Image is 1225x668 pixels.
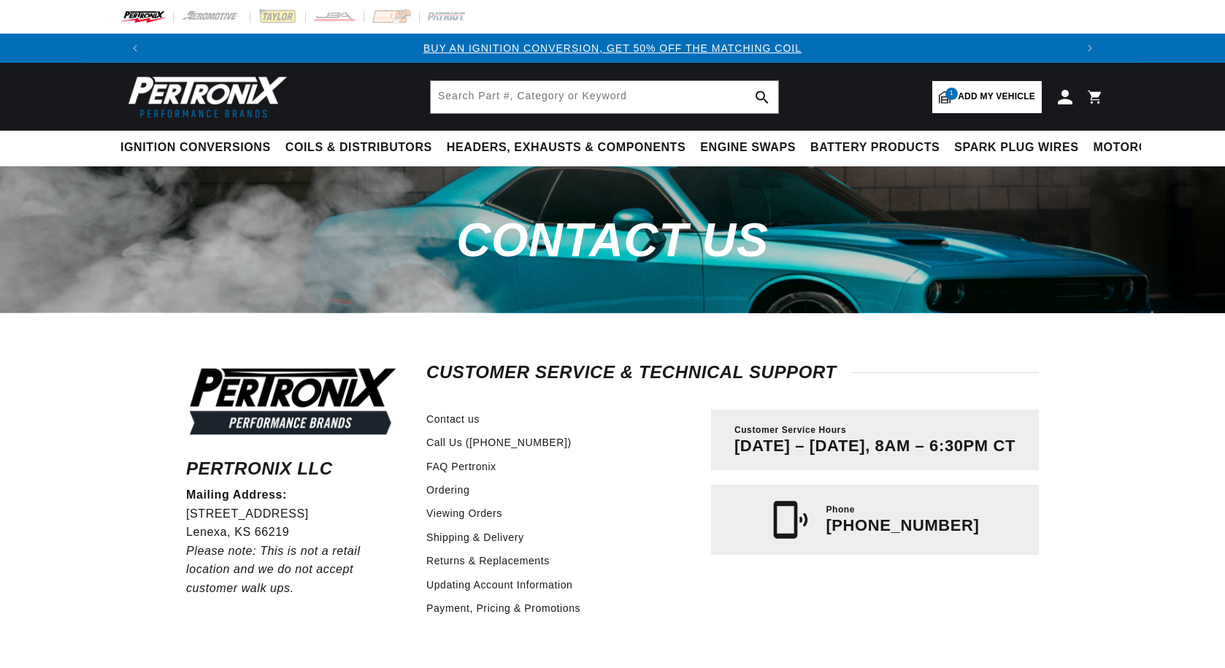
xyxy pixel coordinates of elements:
span: Engine Swaps [700,140,796,156]
a: Call Us ([PHONE_NUMBER]) [426,434,572,450]
a: 1Add my vehicle [932,81,1042,113]
div: 1 of 3 [150,40,1075,56]
summary: Coils & Distributors [278,131,439,165]
p: Lenexa, KS 66219 [186,523,399,542]
span: Battery Products [810,140,940,156]
h6: Pertronix LLC [186,461,399,476]
em: Please note: This is not a retail location and we do not accept customer walk ups. [186,545,361,594]
a: Phone [PHONE_NUMBER] [711,485,1039,555]
a: FAQ Pertronix [426,458,496,475]
button: Translation missing: en.sections.announcements.next_announcement [1075,34,1105,63]
summary: Engine Swaps [693,131,803,165]
span: Phone [826,504,855,516]
span: Spark Plug Wires [954,140,1078,156]
summary: Motorcycle [1086,131,1188,165]
button: search button [746,81,778,113]
button: Translation missing: en.sections.announcements.previous_announcement [120,34,150,63]
span: Ignition Conversions [120,140,271,156]
a: Updating Account Information [426,577,572,593]
div: Announcement [150,40,1075,56]
p: [STREET_ADDRESS] [186,504,399,523]
span: Headers, Exhausts & Components [447,140,686,156]
a: Returns & Replacements [426,553,550,569]
span: Customer Service Hours [734,424,846,437]
a: Contact us [426,411,480,427]
span: Motorcycle [1094,140,1180,156]
img: Pertronix [120,72,288,122]
p: [PHONE_NUMBER] [826,516,979,535]
input: Search Part #, Category or Keyword [431,81,778,113]
summary: Spark Plug Wires [947,131,1086,165]
a: BUY AN IGNITION CONVERSION, GET 50% OFF THE MATCHING COIL [423,42,802,54]
summary: Battery Products [803,131,947,165]
slideshow-component: Translation missing: en.sections.announcements.announcement_bar [84,34,1141,63]
a: Payment, Pricing & Promotions [426,600,580,616]
h2: Customer Service & Technical Support [426,365,1039,380]
span: Coils & Distributors [285,140,432,156]
span: 1 [945,88,958,100]
span: Contact us [456,213,768,266]
span: Add my vehicle [958,90,1035,104]
a: Ordering [426,482,469,498]
strong: Mailing Address: [186,488,287,501]
summary: Headers, Exhausts & Components [439,131,693,165]
a: Viewing Orders [426,505,502,521]
summary: Ignition Conversions [120,131,278,165]
a: Shipping & Delivery [426,529,524,545]
p: [DATE] – [DATE], 8AM – 6:30PM CT [734,437,1015,456]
